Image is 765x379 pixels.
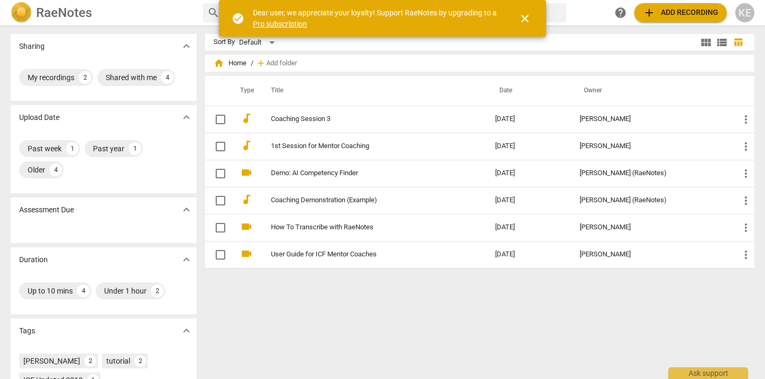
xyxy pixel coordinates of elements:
[487,187,572,214] td: [DATE]
[49,163,62,176] div: 4
[19,112,59,123] p: Upload Date
[214,38,235,46] div: Sort By
[240,112,253,125] span: audiotrack
[253,20,307,28] a: Pro subscription
[178,202,194,218] button: Show more
[271,251,457,259] a: User Guide for ICF Mentor Coaches
[271,223,457,231] a: How To Transcribe with RaeNotes
[19,325,35,337] p: Tags
[129,142,141,155] div: 1
[106,72,157,83] div: Shared with me
[134,355,146,367] div: 2
[11,2,32,23] img: Logo
[733,37,743,47] span: table_chart
[214,58,224,68] span: home
[487,214,572,241] td: [DATE]
[180,40,193,53] span: expand_more
[739,140,752,153] span: more_vert
[580,196,722,204] div: [PERSON_NAME] (RaeNotes)
[36,5,92,20] h2: RaeNotes
[739,221,752,234] span: more_vert
[23,356,80,366] div: [PERSON_NAME]
[28,143,62,154] div: Past week
[700,36,712,49] span: view_module
[239,34,278,51] div: Default
[28,165,45,175] div: Older
[716,36,728,49] span: view_list
[571,76,731,106] th: Owner
[580,115,722,123] div: [PERSON_NAME]
[739,113,752,126] span: more_vert
[643,6,718,19] span: Add recording
[180,111,193,124] span: expand_more
[739,248,752,261] span: more_vert
[240,247,253,260] span: videocam
[77,285,90,297] div: 4
[178,252,194,268] button: Show more
[258,76,487,106] th: Title
[266,59,297,67] span: Add folder
[580,223,722,231] div: [PERSON_NAME]
[730,35,746,50] button: Table view
[487,241,572,268] td: [DATE]
[634,3,727,22] button: Upload
[161,71,174,84] div: 4
[84,355,96,367] div: 2
[611,3,630,22] a: Help
[580,169,722,177] div: [PERSON_NAME] (RaeNotes)
[11,2,194,23] a: LogoRaeNotes
[180,253,193,266] span: expand_more
[271,115,457,123] a: Coaching Session 3
[487,133,572,160] td: [DATE]
[207,6,220,19] span: search
[240,139,253,152] span: audiotrack
[178,109,194,125] button: Show more
[151,285,164,297] div: 2
[643,6,656,19] span: add
[739,194,752,207] span: more_vert
[28,286,73,296] div: Up to 10 mins
[178,38,194,54] button: Show more
[240,220,253,233] span: videocam
[271,142,457,150] a: 1st Session for Mentor Coaching
[106,356,130,366] div: tutorial
[28,72,74,83] div: My recordings
[214,58,246,68] span: Home
[271,169,457,177] a: Demo: AI Competency Finder
[232,12,244,25] span: check_circle
[180,203,193,216] span: expand_more
[512,6,538,31] button: Close
[487,76,572,106] th: Date
[580,251,722,259] div: [PERSON_NAME]
[735,3,754,22] button: KE
[487,106,572,133] td: [DATE]
[180,324,193,337] span: expand_more
[232,76,258,106] th: Type
[240,166,253,179] span: videocam
[518,12,531,25] span: close
[178,323,194,339] button: Show more
[19,204,74,216] p: Assessment Due
[251,59,253,67] span: /
[487,160,572,187] td: [DATE]
[614,6,627,19] span: help
[714,35,730,50] button: List view
[256,58,266,68] span: add
[739,167,752,180] span: more_vert
[66,142,79,155] div: 1
[19,254,48,265] p: Duration
[271,196,457,204] a: Coaching Demonstration (Example)
[19,41,45,52] p: Sharing
[240,193,253,206] span: audiotrack
[668,367,748,379] div: Ask support
[93,143,124,154] div: Past year
[79,71,91,84] div: 2
[580,142,722,150] div: [PERSON_NAME]
[253,7,499,29] div: Dear user, we appreciate your loyalty! Support RaeNotes by upgrading to a
[698,35,714,50] button: Tile view
[104,286,147,296] div: Under 1 hour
